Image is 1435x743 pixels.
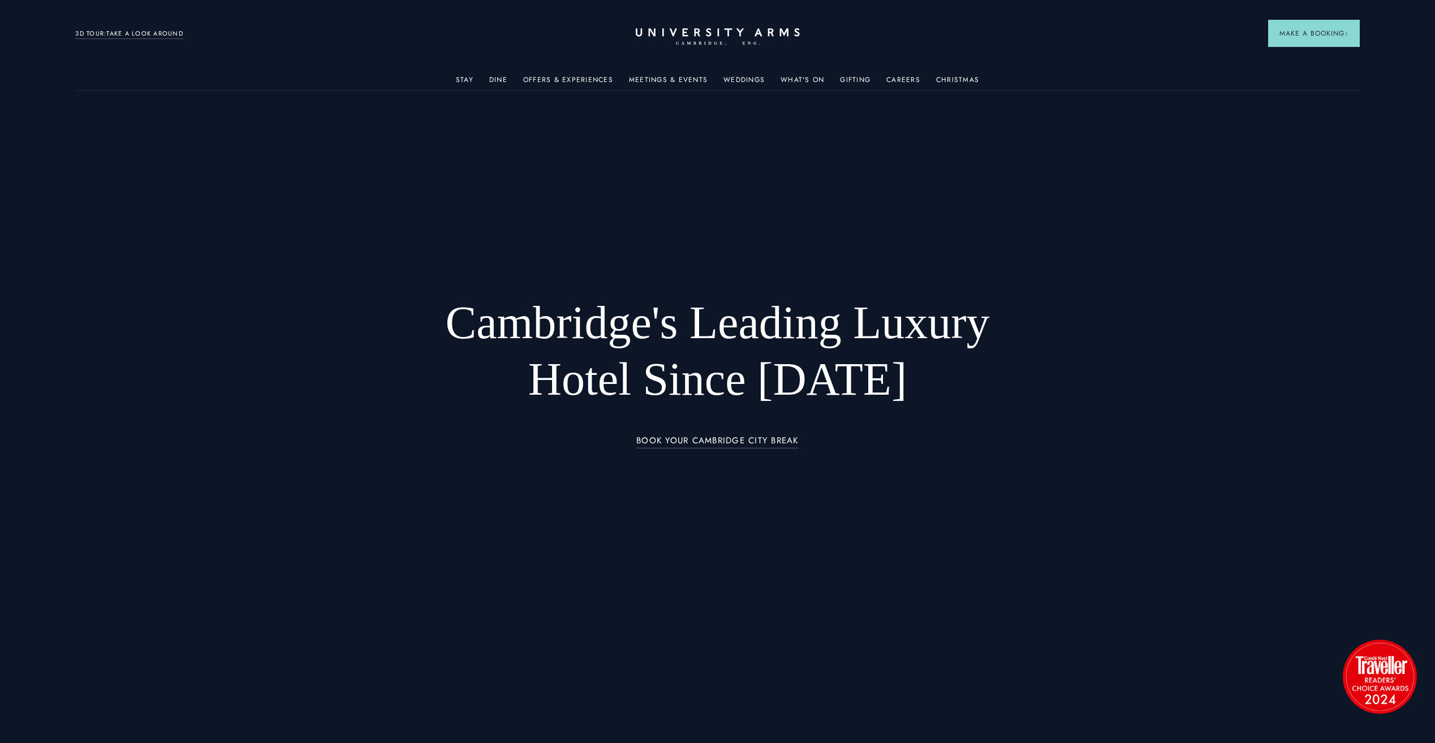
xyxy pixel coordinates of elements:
a: 3D TOUR:TAKE A LOOK AROUND [75,29,183,39]
img: image-2524eff8f0c5d55edbf694693304c4387916dea5-1501x1501-png [1337,634,1422,719]
a: Offers & Experiences [523,76,613,90]
span: Make a Booking [1279,28,1348,38]
a: Stay [456,76,473,90]
a: Gifting [840,76,871,90]
a: BOOK YOUR CAMBRIDGE CITY BREAK [636,436,799,449]
button: Make a BookingArrow icon [1268,20,1360,47]
img: Arrow icon [1344,32,1348,36]
a: Dine [489,76,507,90]
a: Christmas [936,76,979,90]
h1: Cambridge's Leading Luxury Hotel Since [DATE] [416,295,1019,408]
a: What's On [781,76,824,90]
a: Home [636,28,800,46]
a: Meetings & Events [629,76,708,90]
a: Weddings [723,76,765,90]
a: Careers [886,76,920,90]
